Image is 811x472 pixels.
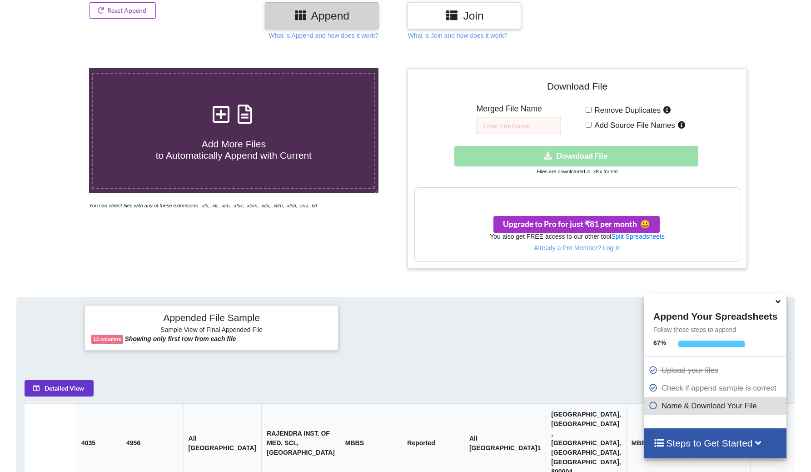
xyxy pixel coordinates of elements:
[414,75,740,101] h4: Download File
[592,121,675,130] span: Add Source File Names
[91,326,332,335] h6: Sample View of Final Appended File
[269,31,378,40] p: What is Append and how does it work?
[89,203,317,208] i: You can select files with any of these extensions: .xls, .xlt, .xlm, .xlsx, .xlsm, .xltx, .xltm, ...
[644,308,786,322] h4: Append Your Spreadsheets
[91,312,332,325] h4: Appended File Sample
[272,9,372,22] h3: Append
[503,219,650,229] span: Upgrade to Pro for just ₹81 per month
[653,437,777,449] h4: Steps to Get Started
[93,336,121,342] b: 13 columns
[653,339,666,346] b: 67 %
[89,2,156,19] button: Reset Append
[415,233,739,241] h6: You also get FREE access to our other tool
[611,233,665,240] a: Split Spreadsheets
[415,243,739,252] p: Already a Pro Member? Log In
[644,325,786,334] p: Follow these steps to append
[477,117,561,134] input: Enter File Name
[415,192,739,202] h3: Your files are more than 1 MB
[592,106,661,115] span: Remove Duplicates
[25,380,94,397] button: Detailed View
[408,31,507,40] p: What is Join and how does it work?
[537,169,617,174] small: Files are downloaded in .xlsx format
[649,365,784,376] p: Upload your files
[637,219,650,229] span: smile
[156,139,312,161] span: Add More Files to Automatically Append with Current
[649,400,784,412] p: Name & Download Your File
[493,216,660,233] button: Upgrade to Pro for just ₹81 per monthsmile
[125,335,236,342] b: Showing only first row from each file
[649,382,784,394] p: Check if append sample is correct
[477,104,561,114] h5: Merged File Name
[414,9,514,22] h3: Join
